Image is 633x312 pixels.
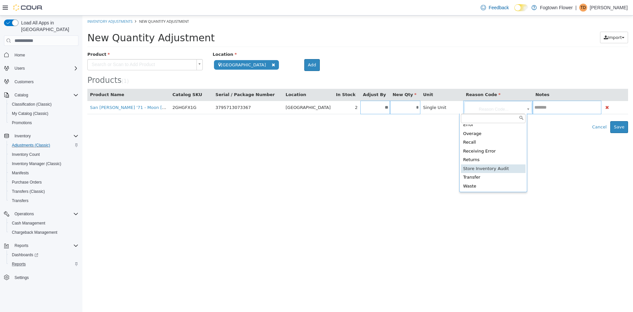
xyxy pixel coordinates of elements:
button: Reports [12,242,31,250]
p: [PERSON_NAME] [590,4,628,12]
a: Manifests [9,169,31,177]
span: Operations [15,211,34,217]
span: Reports [9,260,78,268]
div: Receiving Error [378,131,443,140]
span: Transfers (Classic) [12,189,45,194]
span: Catalog [12,91,78,99]
a: Customers [12,78,36,86]
span: Manifests [9,169,78,177]
span: Transfers [9,197,78,205]
button: Users [12,64,27,72]
a: Cash Management [9,219,48,227]
span: My Catalog (Classic) [9,110,78,118]
input: Dark Mode [514,4,528,11]
span: Adjustments (Classic) [12,143,50,148]
button: Adjustments (Classic) [7,141,81,150]
span: Manifests [12,170,29,176]
span: Transfers [12,198,28,203]
span: Home [15,52,25,58]
a: Inventory Manager (Classic) [9,160,64,168]
span: Dashboards [12,252,38,258]
span: Users [12,64,78,72]
button: Operations [1,209,81,219]
a: Settings [12,274,31,282]
a: Transfers [9,197,31,205]
span: Operations [12,210,78,218]
span: Classification (Classic) [12,102,52,107]
div: Recall [378,122,443,131]
a: Promotions [9,119,35,127]
span: Purchase Orders [9,178,78,186]
span: Inventory [15,133,31,139]
a: Adjustments (Classic) [9,141,53,149]
a: My Catalog (Classic) [9,110,51,118]
span: Inventory [12,132,78,140]
button: Cash Management [7,219,81,228]
a: Purchase Orders [9,178,45,186]
span: Settings [12,273,78,282]
button: Purchase Orders [7,178,81,187]
a: Inventory Count [9,151,43,158]
span: Users [15,66,25,71]
span: Inventory Count [9,151,78,158]
span: Reports [12,242,78,250]
div: Tristan Denobrega [579,4,587,12]
span: Cash Management [12,221,45,226]
button: Inventory [1,131,81,141]
a: Feedback [478,1,511,14]
a: Dashboards [9,251,41,259]
button: Chargeback Management [7,228,81,237]
span: Transfers (Classic) [9,188,78,195]
a: Classification (Classic) [9,100,54,108]
a: Home [12,51,28,59]
span: Inventory Manager (Classic) [12,161,61,166]
span: Classification (Classic) [9,100,78,108]
button: Promotions [7,118,81,127]
button: Transfers (Classic) [7,187,81,196]
button: Inventory [12,132,33,140]
button: My Catalog (Classic) [7,109,81,118]
span: Catalog [15,92,28,98]
span: Feedback [489,4,509,11]
span: Cash Management [9,219,78,227]
span: Settings [15,275,29,280]
span: Reports [12,261,26,267]
p: Fogtown Flower [540,4,573,12]
nav: Complex example [4,47,78,299]
span: Promotions [9,119,78,127]
button: Home [1,50,81,59]
span: Inventory Manager (Classic) [9,160,78,168]
a: Chargeback Management [9,228,60,236]
button: Operations [12,210,37,218]
button: Inventory Count [7,150,81,159]
button: Manifests [7,168,81,178]
span: Dashboards [9,251,78,259]
span: Customers [15,79,34,85]
span: Customers [12,78,78,86]
button: Reports [1,241,81,250]
span: Load All Apps in [GEOGRAPHIC_DATA] [18,19,78,33]
div: Transfer [378,157,443,166]
span: Chargeback Management [9,228,78,236]
span: Purchase Orders [12,180,42,185]
a: Transfers (Classic) [9,188,47,195]
p: | [575,4,577,12]
div: Waste [378,166,443,175]
button: Inventory Manager (Classic) [7,159,81,168]
button: Classification (Classic) [7,100,81,109]
span: Reports [15,243,28,248]
span: Promotions [12,120,32,125]
button: Catalog [12,91,31,99]
button: Settings [1,273,81,282]
a: Reports [9,260,28,268]
button: Users [1,64,81,73]
a: Dashboards [7,250,81,260]
span: TD [581,4,586,12]
div: Overage [378,114,443,123]
button: Customers [1,77,81,87]
div: Returns [378,140,443,149]
button: Transfers [7,196,81,205]
button: Catalog [1,90,81,100]
span: Inventory Count [12,152,40,157]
